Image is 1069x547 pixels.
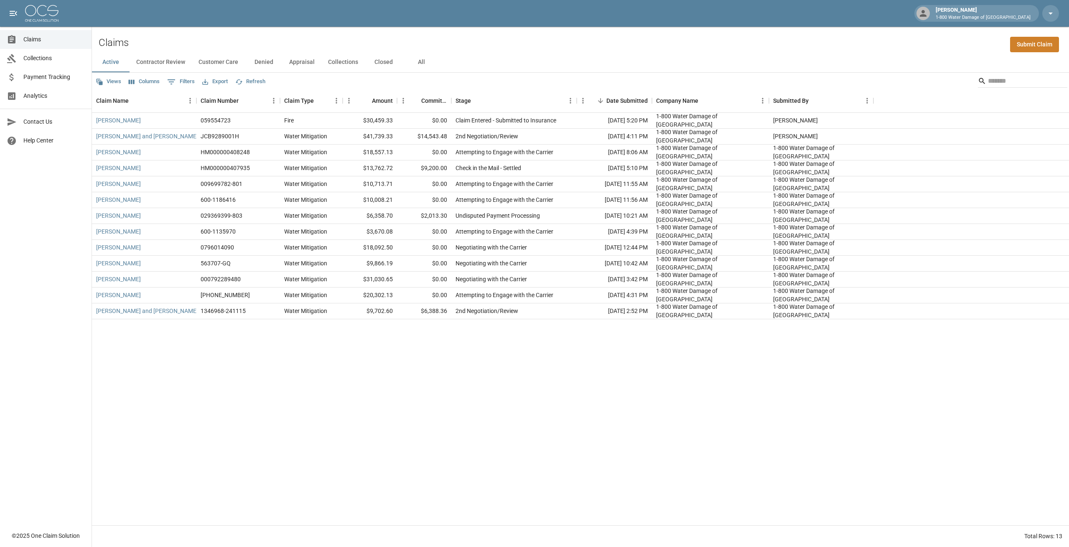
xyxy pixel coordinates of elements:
[564,94,577,107] button: Menu
[23,117,85,126] span: Contact Us
[456,243,527,252] div: Negotiating with the Carrier
[397,208,451,224] div: $2,013.30
[99,37,129,49] h2: Claims
[343,129,397,145] div: $41,739.33
[23,35,85,44] span: Claims
[284,89,314,112] div: Claim Type
[283,52,321,72] button: Appraisal
[577,89,652,112] div: Date Submitted
[196,89,280,112] div: Claim Number
[343,145,397,160] div: $18,557.13
[456,164,521,172] div: Check in the Mail - Settled
[201,227,236,236] div: 600-1135970
[456,307,518,315] div: 2nd Negotiation/Review
[769,89,873,112] div: Submitted By
[773,287,869,303] div: 1-800 Water Damage of Athens
[284,196,327,204] div: Water Mitigation
[397,160,451,176] div: $9,200.00
[96,275,141,283] a: [PERSON_NAME]
[456,227,553,236] div: Attempting to Engage with the Carrier
[595,95,606,107] button: Sort
[284,132,327,140] div: Water Mitigation
[343,113,397,129] div: $30,459.33
[284,148,327,156] div: Water Mitigation
[96,243,141,252] a: [PERSON_NAME]
[201,275,241,283] div: 000792289480
[577,208,652,224] div: [DATE] 10:21 AM
[577,224,652,240] div: [DATE] 4:39 PM
[201,291,250,299] div: 300-0102099-2025
[397,94,410,107] button: Menu
[656,255,765,272] div: 1-800 Water Damage of Athens
[25,5,59,22] img: ocs-logo-white-transparent.png
[192,52,245,72] button: Customer Care
[23,92,85,100] span: Analytics
[577,129,652,145] div: [DATE] 4:11 PM
[456,196,553,204] div: Attempting to Engage with the Carrier
[96,89,129,112] div: Claim Name
[456,275,527,283] div: Negotiating with the Carrier
[397,192,451,208] div: $0.00
[201,211,242,220] div: 029369399-803
[773,303,869,319] div: 1-800 Water Damage of Athens
[756,94,769,107] button: Menu
[343,287,397,303] div: $20,302.13
[96,196,141,204] a: [PERSON_NAME]
[1010,37,1059,52] a: Submit Claim
[577,287,652,303] div: [DATE] 4:31 PM
[451,89,577,112] div: Stage
[656,160,765,176] div: 1-800 Water Damage of Athens
[284,259,327,267] div: Water Mitigation
[284,180,327,188] div: Water Mitigation
[397,287,451,303] div: $0.00
[421,89,447,112] div: Committed Amount
[456,132,518,140] div: 2nd Negotiation/Review
[656,223,765,240] div: 1-800 Water Damage of Athens
[343,240,397,256] div: $18,092.50
[936,14,1031,21] p: 1-800 Water Damage of [GEOGRAPHIC_DATA]
[397,303,451,319] div: $6,388.36
[402,52,440,72] button: All
[92,52,130,72] button: Active
[656,207,765,224] div: 1-800 Water Damage of Athens
[656,303,765,319] div: 1-800 Water Damage of Athens
[284,291,327,299] div: Water Mitigation
[656,191,765,208] div: 1-800 Water Damage of Athens
[200,75,230,88] button: Export
[456,148,553,156] div: Attempting to Engage with the Carrier
[456,211,540,220] div: Undisputed Payment Processing
[577,192,652,208] div: [DATE] 11:56 AM
[96,132,198,140] a: [PERSON_NAME] and [PERSON_NAME]
[773,191,869,208] div: 1-800 Water Damage of Athens
[471,95,483,107] button: Sort
[23,54,85,63] span: Collections
[96,259,141,267] a: [PERSON_NAME]
[343,192,397,208] div: $10,008.21
[456,259,527,267] div: Negotiating with the Carrier
[239,95,250,107] button: Sort
[245,52,283,72] button: Denied
[201,196,236,204] div: 600-1186416
[96,307,198,315] a: [PERSON_NAME] and [PERSON_NAME]
[201,164,250,172] div: HM000000407935
[397,240,451,256] div: $0.00
[343,303,397,319] div: $9,702.60
[773,89,809,112] div: Submitted By
[397,176,451,192] div: $0.00
[127,75,162,88] button: Select columns
[932,6,1034,21] div: [PERSON_NAME]
[184,94,196,107] button: Menu
[330,94,343,107] button: Menu
[652,89,769,112] div: Company Name
[656,128,765,145] div: 1-800 Water Damage of Athens
[96,148,141,156] a: [PERSON_NAME]
[284,227,327,236] div: Water Mitigation
[96,211,141,220] a: [PERSON_NAME]
[284,116,294,125] div: Fire
[314,95,326,107] button: Sort
[92,89,196,112] div: Claim Name
[656,176,765,192] div: 1-800 Water Damage of Athens
[321,52,365,72] button: Collections
[165,75,197,89] button: Show filters
[284,275,327,283] div: Water Mitigation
